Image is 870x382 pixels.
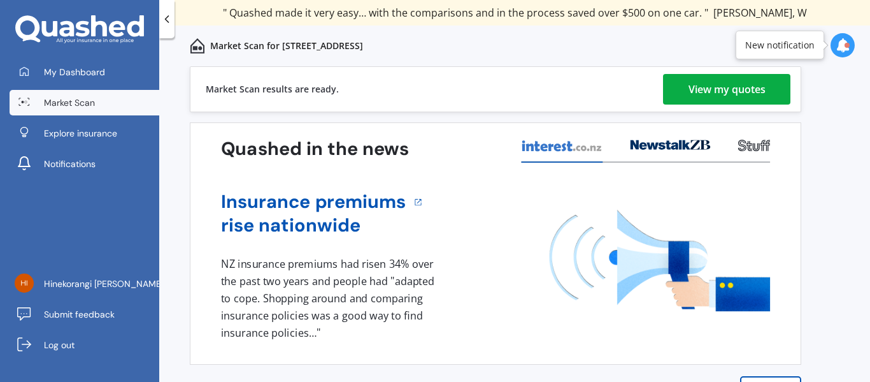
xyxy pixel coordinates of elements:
[210,40,363,52] p: Market Scan for [STREET_ADDRESS]
[44,277,164,290] span: Hinekorangi [PERSON_NAME]
[221,190,406,214] a: Insurance premiums
[10,332,159,358] a: Log out
[206,67,339,112] div: Market Scan results are ready.
[44,127,117,140] span: Explore insurance
[10,90,159,115] a: Market Scan
[745,39,815,52] div: New notification
[10,302,159,327] a: Submit feedback
[221,256,439,341] div: NZ insurance premiums had risen 34% over the past two years and people had "adapted to cope. Shop...
[10,121,159,146] a: Explore insurance
[221,137,409,161] h3: Quashed in the news
[550,210,770,311] img: media image
[44,308,115,321] span: Submit feedback
[44,339,75,351] span: Log out
[10,151,159,177] a: Notifications
[15,274,34,293] img: 88d474e984721e506dbc130b1e244a1e
[44,96,95,109] span: Market Scan
[44,66,105,78] span: My Dashboard
[10,59,159,85] a: My Dashboard
[44,158,96,170] span: Notifications
[190,38,205,54] img: home-and-contents.b802091223b8502ef2dd.svg
[688,74,766,105] div: View my quotes
[221,214,406,237] a: rise nationwide
[10,271,159,297] a: Hinekorangi [PERSON_NAME]
[663,74,790,105] a: View my quotes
